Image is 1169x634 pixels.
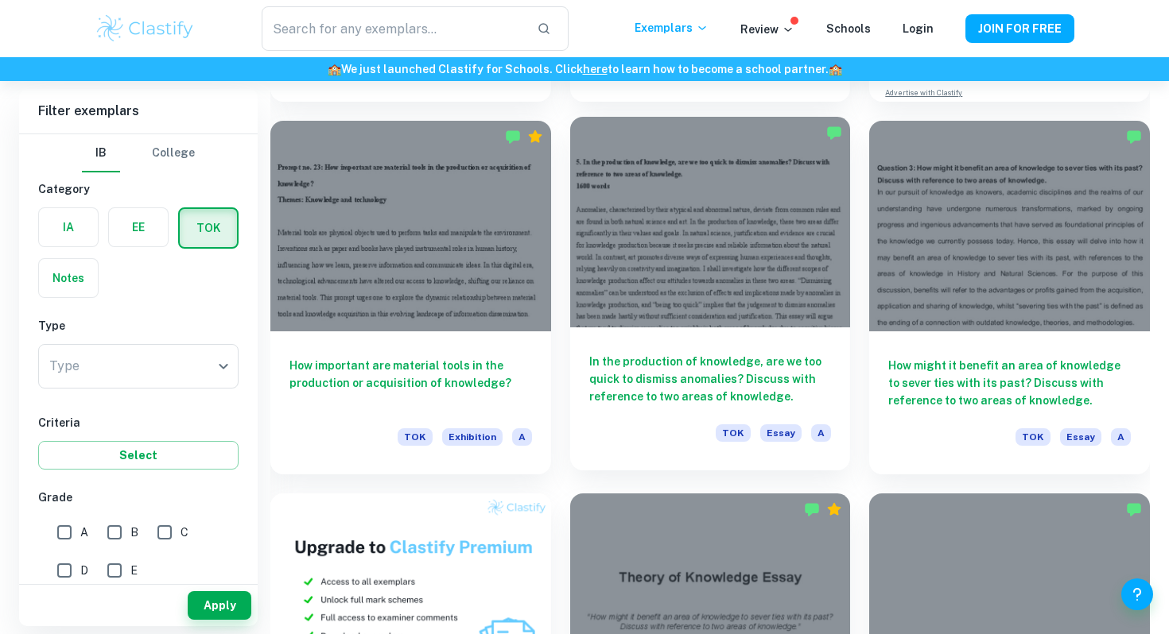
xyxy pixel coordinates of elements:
span: D [80,562,88,579]
h6: Grade [38,489,239,506]
img: Marked [826,125,842,141]
button: Select [38,441,239,470]
a: How might it benefit an area of knowledge to sever ties with its past? Discuss with reference to ... [869,121,1150,474]
span: Exhibition [442,428,503,446]
a: Login [903,22,934,35]
img: Marked [1126,129,1142,145]
a: How important are material tools in the production or acquisition of knowledge?TOKExhibitionA [270,121,551,474]
button: IA [39,208,98,246]
p: Exemplars [635,19,709,37]
div: Filter type choice [82,134,195,172]
h6: Category [38,180,239,198]
h6: Filter exemplars [19,89,258,133]
h6: Criteria [38,414,239,431]
span: Essay [760,424,802,442]
button: Notes [39,259,98,297]
h6: How might it benefit an area of knowledge to sever ties with its past? Discuss with reference to ... [888,357,1131,409]
input: Search for any exemplars... [262,6,524,51]
button: TOK [180,209,237,247]
h6: We just launched Clastify for Schools. Click to learn how to become a school partner. [3,60,1166,78]
span: TOK [398,428,433,446]
span: A [512,428,532,446]
h6: Type [38,317,239,334]
button: College [152,134,195,172]
span: B [130,524,138,541]
span: 🏫 [829,63,842,75]
button: EE [109,208,168,246]
a: In the production of knowledge, are we too quick to dismiss anomalies? Discuss with reference to ... [570,121,851,474]
span: TOK [716,424,751,442]
img: Clastify logo [95,13,196,44]
a: Schools [826,22,871,35]
div: Premium [527,129,543,145]
span: TOK [1016,428,1051,446]
div: Premium [826,501,842,517]
button: IB [82,134,120,172]
a: here [583,63,608,75]
img: Marked [804,501,820,517]
h6: In the production of knowledge, are we too quick to dismiss anomalies? Discuss with reference to ... [589,353,832,405]
a: Advertise with Clastify [885,87,962,99]
span: C [181,524,188,541]
button: Apply [188,591,251,620]
img: Marked [505,129,521,145]
span: Essay [1060,428,1101,446]
span: 🏫 [328,63,341,75]
img: Marked [1126,501,1142,517]
button: JOIN FOR FREE [965,14,1074,43]
button: Help and Feedback [1121,578,1153,610]
p: Review [740,21,794,38]
span: A [1111,428,1131,446]
h6: How important are material tools in the production or acquisition of knowledge? [289,357,532,409]
span: E [130,562,138,579]
span: A [80,524,88,541]
span: A [811,424,831,442]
